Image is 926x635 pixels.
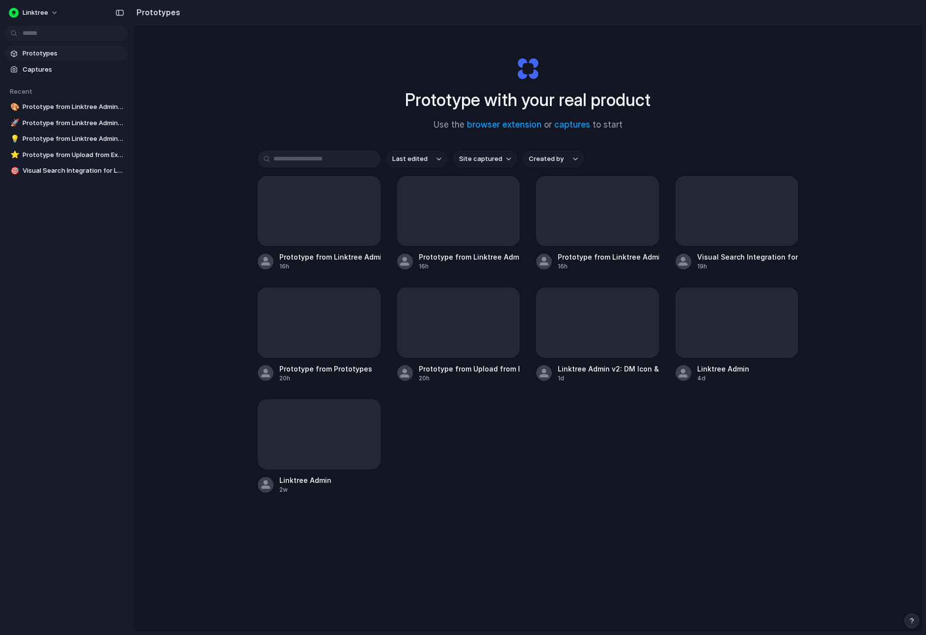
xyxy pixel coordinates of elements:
[279,364,372,374] div: Prototype from Prototypes
[10,117,17,129] div: 🚀
[536,288,659,382] a: Linktree Admin v2: DM Icon & Inbox Update1d
[9,118,19,128] button: 🚀
[279,374,372,383] div: 20h
[434,119,623,132] span: Use the or to start
[5,148,128,162] a: ⭐Prototype from Upload from Extension v2
[10,149,17,160] div: ⭐
[23,8,48,18] span: Linktree
[558,252,659,262] div: Prototype from Linktree Admin Dashboard
[697,374,749,383] div: 4d
[419,252,520,262] div: Prototype from Linktree Admin v3
[10,165,17,177] div: 🎯
[5,5,63,21] button: Linktree
[529,154,564,164] span: Created by
[9,134,19,144] button: 💡
[9,102,19,112] button: 🎨
[419,364,520,374] div: Prototype from Upload from Extension v2
[5,116,128,131] a: 🚀Prototype from Linktree Admin v3
[523,151,584,167] button: Created by
[676,176,798,271] a: Visual Search Integration for Linktree19h
[23,166,124,176] span: Visual Search Integration for Linktree
[558,262,659,271] div: 16h
[419,262,520,271] div: 16h
[23,150,124,160] span: Prototype from Upload from Extension v2
[554,120,590,130] a: captures
[558,374,659,383] div: 1d
[459,154,502,164] span: Site captured
[133,6,180,18] h2: Prototypes
[453,151,517,167] button: Site captured
[10,133,17,145] div: 💡
[23,49,124,58] span: Prototypes
[279,252,381,262] div: Prototype from Linktree Admin v4
[536,176,659,271] a: Prototype from Linktree Admin Dashboard16h
[386,151,447,167] button: Last edited
[279,262,381,271] div: 16h
[697,364,749,374] div: Linktree Admin
[405,87,651,113] h1: Prototype with your real product
[5,62,128,77] a: Captures
[258,399,381,494] a: Linktree Admin2w
[9,150,19,160] button: ⭐
[10,87,32,95] span: Recent
[5,163,128,178] a: 🎯Visual Search Integration for Linktree
[392,154,428,164] span: Last edited
[558,364,659,374] div: Linktree Admin v2: DM Icon & Inbox Update
[397,288,520,382] a: Prototype from Upload from Extension v220h
[467,120,542,130] a: browser extension
[23,102,124,112] span: Prototype from Linktree Admin v4
[258,288,381,382] a: Prototype from Prototypes20h
[23,65,124,75] span: Captures
[676,288,798,382] a: Linktree Admin4d
[397,176,520,271] a: Prototype from Linktree Admin v316h
[279,475,331,485] div: Linktree Admin
[258,176,381,271] a: Prototype from Linktree Admin v416h
[5,132,128,146] a: 💡Prototype from Linktree Admin Dashboard
[10,102,17,113] div: 🎨
[23,134,124,144] span: Prototype from Linktree Admin Dashboard
[9,166,19,176] button: 🎯
[697,252,798,262] div: Visual Search Integration for Linktree
[697,262,798,271] div: 19h
[279,485,331,494] div: 2w
[5,46,128,61] a: Prototypes
[419,374,520,383] div: 20h
[5,100,128,114] a: 🎨Prototype from Linktree Admin v4
[23,118,124,128] span: Prototype from Linktree Admin v3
